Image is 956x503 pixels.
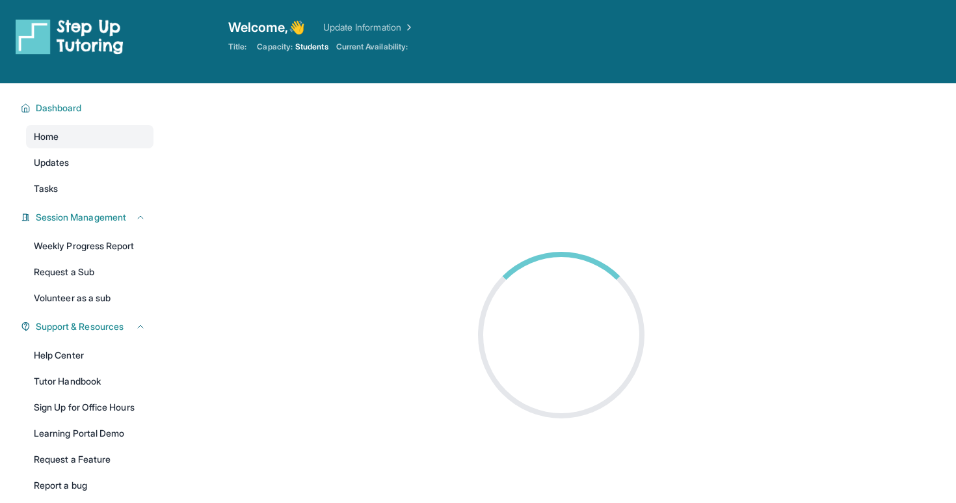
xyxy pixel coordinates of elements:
[26,260,153,284] a: Request a Sub
[295,42,328,52] span: Students
[36,102,82,115] span: Dashboard
[26,370,153,393] a: Tutor Handbook
[26,344,153,367] a: Help Center
[26,125,153,148] a: Home
[228,18,305,36] span: Welcome, 👋
[26,422,153,445] a: Learning Portal Demo
[31,102,146,115] button: Dashboard
[36,211,126,224] span: Session Management
[26,151,153,174] a: Updates
[26,396,153,419] a: Sign Up for Office Hours
[34,182,58,195] span: Tasks
[26,474,153,497] a: Report a bug
[26,234,153,258] a: Weekly Progress Report
[401,21,414,34] img: Chevron Right
[36,320,124,333] span: Support & Resources
[228,42,246,52] span: Title:
[16,18,124,55] img: logo
[34,130,59,143] span: Home
[31,320,146,333] button: Support & Resources
[257,42,293,52] span: Capacity:
[26,286,153,310] a: Volunteer as a sub
[34,156,70,169] span: Updates
[336,42,408,52] span: Current Availability:
[26,448,153,471] a: Request a Feature
[26,177,153,200] a: Tasks
[323,21,414,34] a: Update Information
[31,211,146,224] button: Session Management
